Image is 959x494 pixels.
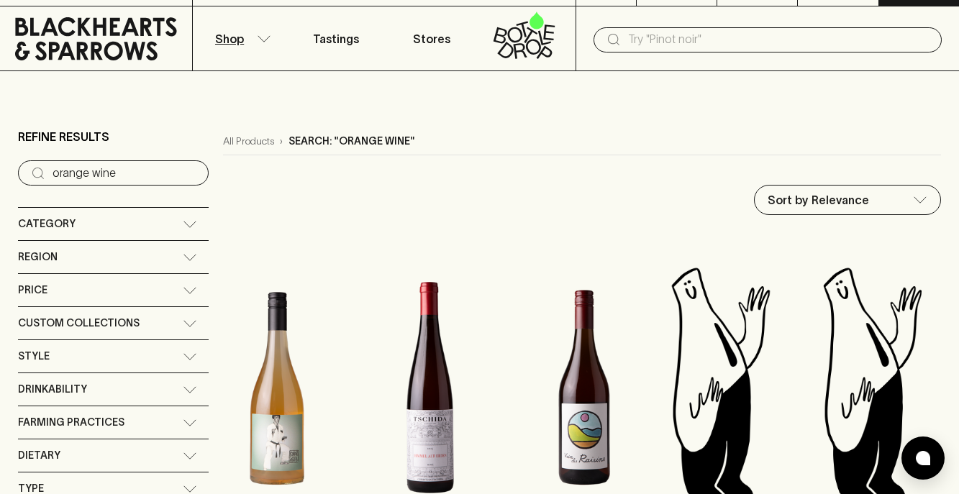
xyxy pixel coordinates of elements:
p: Tastings [313,30,359,47]
span: Style [18,347,50,365]
p: Sort by Relevance [768,191,869,209]
p: Shop [215,30,244,47]
p: Search: "orange wine" [288,134,415,149]
p: › [280,134,283,149]
div: Category [18,208,209,240]
p: Refine Results [18,128,109,145]
div: Custom Collections [18,307,209,339]
a: Tastings [288,6,384,70]
span: Custom Collections [18,314,140,332]
img: bubble-icon [916,451,930,465]
div: Drinkability [18,373,209,406]
span: Drinkability [18,380,87,398]
a: All Products [223,134,274,149]
div: Sort by Relevance [755,186,940,214]
span: Dietary [18,447,60,465]
span: Category [18,215,76,233]
span: Farming Practices [18,413,124,431]
span: Region [18,248,58,266]
input: Try "Pinot noir" [628,28,930,51]
button: Shop [193,6,288,70]
div: Dietary [18,439,209,472]
p: Stores [413,30,450,47]
div: Farming Practices [18,406,209,439]
div: Region [18,241,209,273]
div: Price [18,274,209,306]
input: Try “Pinot noir” [53,162,197,185]
div: Style [18,340,209,372]
a: Stores [384,6,480,70]
span: Price [18,281,47,299]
